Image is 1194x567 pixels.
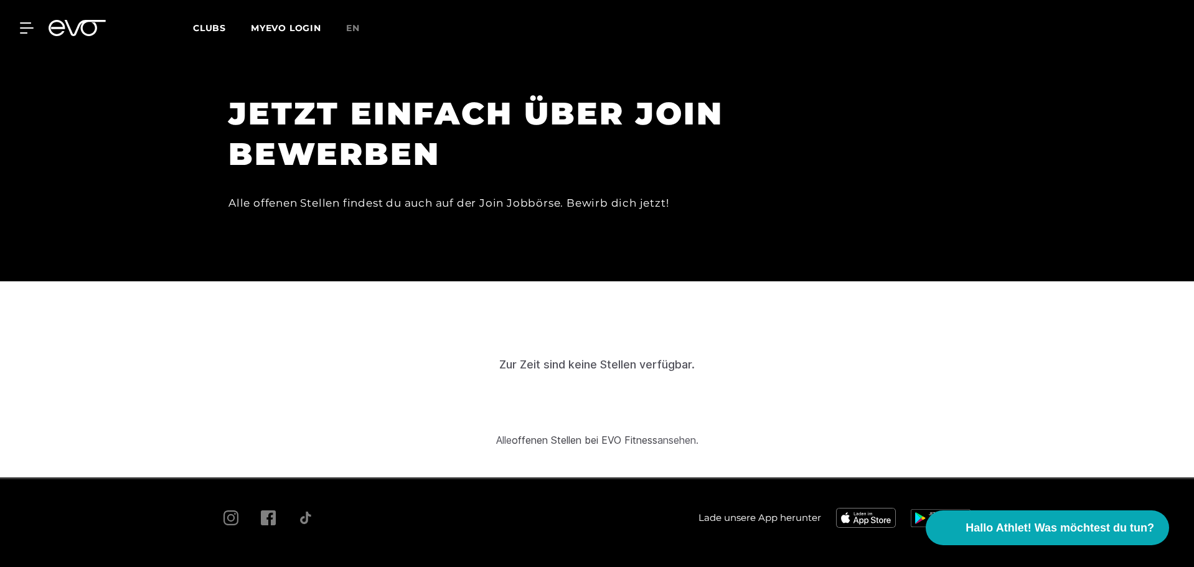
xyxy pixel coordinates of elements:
[836,508,896,528] img: evofitness app
[346,22,360,34] span: en
[346,21,375,35] a: en
[499,356,695,373] div: Zur Zeit sind keine Stellen verfügbar.
[966,520,1154,537] span: Hallo Athlet! Was möchtest du tun?
[193,22,251,34] a: Clubs
[698,511,821,525] span: Lade unsere App herunter
[228,193,789,213] div: Alle offenen Stellen findest du auch auf der Join Jobbörse. Bewirb dich jetzt!
[512,434,657,446] a: offenen Stellen bei EVO Fitness
[911,509,971,527] img: evofitness app
[926,510,1169,545] button: Hallo Athlet! Was möchtest du tun?
[251,22,321,34] a: MYEVO LOGIN
[496,433,698,448] div: Alle ansehen.
[193,22,226,34] span: Clubs
[228,93,789,174] h1: JETZT EINFACH ÜBER JOIN BEWERBEN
